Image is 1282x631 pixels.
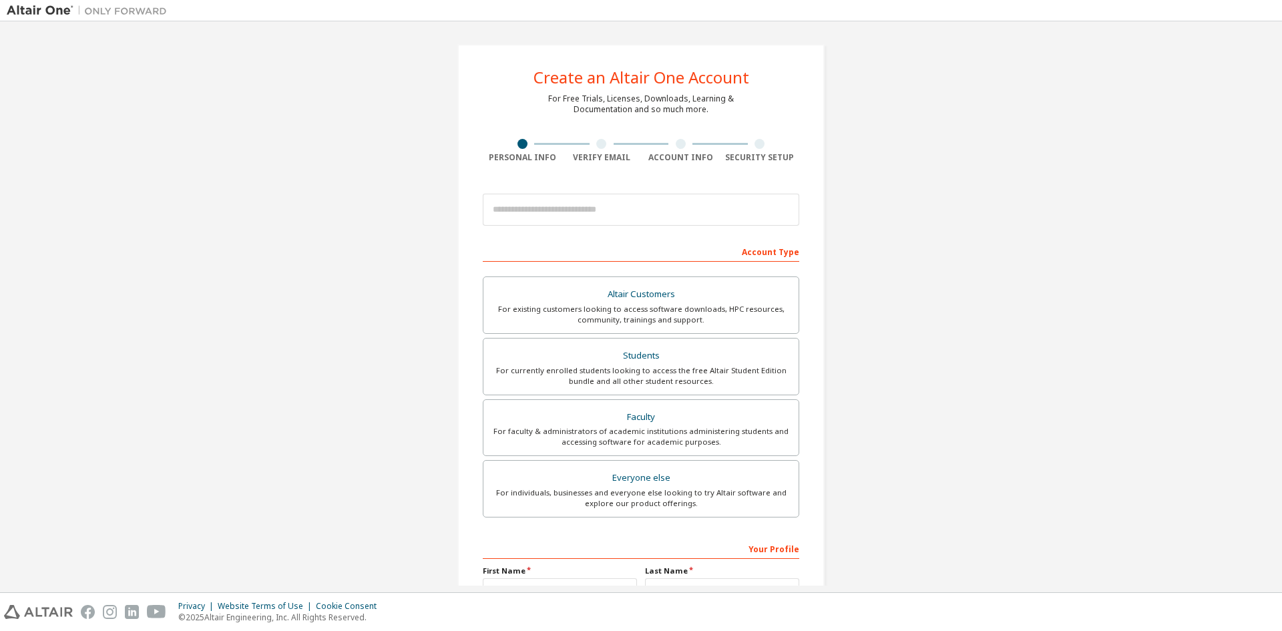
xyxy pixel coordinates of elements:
[483,240,799,262] div: Account Type
[491,304,791,325] div: For existing customers looking to access software downloads, HPC resources, community, trainings ...
[483,152,562,163] div: Personal Info
[483,538,799,559] div: Your Profile
[7,4,174,17] img: Altair One
[103,605,117,619] img: instagram.svg
[491,426,791,447] div: For faculty & administrators of academic institutions administering students and accessing softwa...
[641,152,720,163] div: Account Info
[81,605,95,619] img: facebook.svg
[483,566,637,576] label: First Name
[533,69,749,85] div: Create an Altair One Account
[178,612,385,623] p: © 2025 Altair Engineering, Inc. All Rights Reserved.
[720,152,800,163] div: Security Setup
[491,487,791,509] div: For individuals, businesses and everyone else looking to try Altair software and explore our prod...
[4,605,73,619] img: altair_logo.svg
[316,601,385,612] div: Cookie Consent
[491,469,791,487] div: Everyone else
[178,601,218,612] div: Privacy
[645,566,799,576] label: Last Name
[491,365,791,387] div: For currently enrolled students looking to access the free Altair Student Edition bundle and all ...
[147,605,166,619] img: youtube.svg
[491,347,791,365] div: Students
[562,152,642,163] div: Verify Email
[218,601,316,612] div: Website Terms of Use
[491,285,791,304] div: Altair Customers
[491,408,791,427] div: Faculty
[548,93,734,115] div: For Free Trials, Licenses, Downloads, Learning & Documentation and so much more.
[125,605,139,619] img: linkedin.svg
